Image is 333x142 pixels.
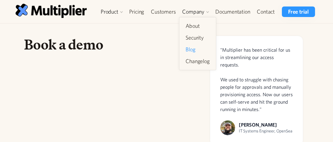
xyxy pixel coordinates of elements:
[179,17,216,70] nav: Company
[147,6,179,17] a: Customers
[239,122,292,128] div: [PERSON_NAME]
[183,32,212,43] a: Security
[126,6,148,17] a: Pricing
[220,47,293,112] span: "Multiplier has been critical for us in streamlining our access requests. We used to struggle wit...
[24,36,199,53] h1: Book a demo
[253,6,278,17] a: Contact
[282,6,315,17] a: Free trial
[179,6,212,17] div: Company
[183,56,212,67] a: Changelog
[212,6,253,17] a: Documentation
[101,8,118,15] div: Product
[98,6,126,17] div: Product
[183,44,212,55] a: Blog
[239,128,292,134] div: IT Systems Engineer, OpenSea
[183,20,212,32] a: About
[182,8,204,15] div: Company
